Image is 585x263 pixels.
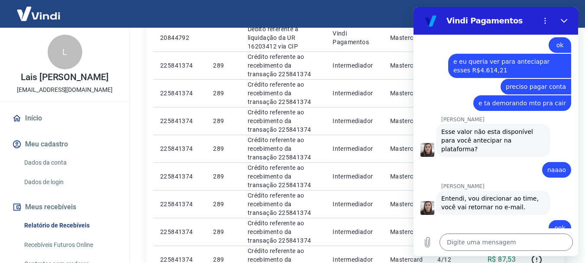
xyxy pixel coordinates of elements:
[213,200,233,208] p: 289
[248,80,319,106] p: Crédito referente ao recebimento da transação 225841374
[543,6,575,22] button: Sair
[48,35,82,69] div: L
[248,108,319,134] p: Crédito referente ao recebimento da transação 225841374
[390,117,424,125] p: Mastercard
[21,217,119,234] a: Relatório de Recebíveis
[390,89,424,97] p: Mastercard
[248,163,319,189] p: Crédito referente ao recebimento da transação 225841374
[390,172,424,181] p: Mastercard
[21,236,119,254] a: Recebíveis Futuros Online
[333,172,376,181] p: Intermediador
[333,61,376,70] p: Intermediador
[21,73,109,82] p: Lais [PERSON_NAME]
[390,227,424,236] p: Mastercard
[17,85,113,94] p: [EMAIL_ADDRESS][DOMAIN_NAME]
[333,29,376,46] p: Vindi Pagamentos
[10,0,67,27] img: Vindi
[10,198,119,217] button: Meus recebíveis
[248,136,319,162] p: Crédito referente ao recebimento da transação 225841374
[21,154,119,172] a: Dados da conta
[213,61,233,70] p: 289
[390,61,424,70] p: Mastercard
[160,89,199,97] p: 225841374
[213,117,233,125] p: 289
[21,173,119,191] a: Dados de login
[414,7,578,256] iframe: Janela de mensagens
[333,89,376,97] p: Intermediador
[160,200,199,208] p: 225841374
[160,33,199,42] p: 20844792
[333,227,376,236] p: Intermediador
[333,200,376,208] p: Intermediador
[390,200,424,208] p: Mastercard
[160,144,199,153] p: 225841374
[160,227,199,236] p: 225841374
[248,25,319,51] p: Débito referente à liquidação da UR 16203412 via CIP
[10,135,119,154] button: Meu cadastro
[160,61,199,70] p: 225841374
[160,172,199,181] p: 225841374
[213,89,233,97] p: 289
[390,144,424,153] p: Mastercard
[248,52,319,78] p: Crédito referente ao recebimento da transação 225841374
[10,109,119,128] a: Início
[160,117,199,125] p: 225841374
[390,33,424,42] p: Mastercard
[248,219,319,245] p: Crédito referente ao recebimento da transação 225841374
[213,172,233,181] p: 289
[248,191,319,217] p: Crédito referente ao recebimento da transação 225841374
[213,227,233,236] p: 289
[333,117,376,125] p: Intermediador
[213,144,233,153] p: 289
[333,144,376,153] p: Intermediador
